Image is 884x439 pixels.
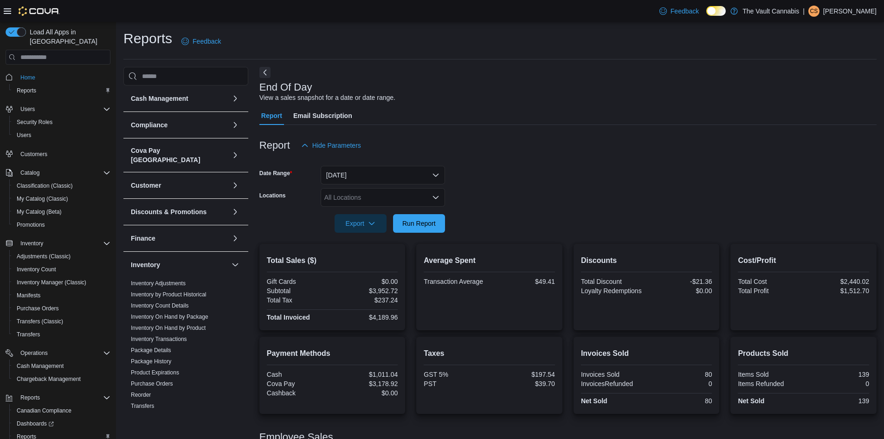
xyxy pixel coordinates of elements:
[17,266,56,273] span: Inventory Count
[17,104,39,115] button: Users
[131,369,179,376] a: Product Expirations
[803,6,805,17] p: |
[17,118,52,126] span: Security Roles
[13,206,65,217] a: My Catalog (Beta)
[9,263,114,276] button: Inventory Count
[13,251,110,262] span: Adjustments (Classic)
[230,180,241,191] button: Customer
[17,253,71,260] span: Adjustments (Classic)
[491,371,555,378] div: $197.54
[131,314,208,320] a: Inventory On Hand by Package
[17,347,110,359] span: Operations
[131,120,228,130] button: Compliance
[13,85,110,96] span: Reports
[17,375,81,383] span: Chargeback Management
[334,314,398,321] div: $4,189.96
[131,325,206,331] a: Inventory On Hand by Product
[13,264,60,275] a: Inventory Count
[738,371,801,378] div: Items Sold
[17,392,110,403] span: Reports
[131,280,186,287] a: Inventory Adjustments
[20,169,39,177] span: Catalog
[19,7,60,16] img: Cova
[2,237,114,250] button: Inventory
[17,238,47,249] button: Inventory
[9,250,114,263] button: Adjustments (Classic)
[581,348,712,359] h2: Invoices Sold
[656,2,703,20] a: Feedback
[131,94,228,103] button: Cash Management
[297,136,365,155] button: Hide Parameters
[9,360,114,373] button: Cash Management
[131,260,228,269] button: Inventory
[13,85,40,96] a: Reports
[131,280,186,287] span: Inventory Adjustments
[131,146,228,164] h3: Cova Pay [GEOGRAPHIC_DATA]
[131,347,171,354] span: Package Details
[123,29,172,48] h1: Reports
[806,287,869,295] div: $1,512.70
[259,192,286,199] label: Locations
[491,380,555,387] div: $39.70
[648,287,712,295] div: $0.00
[738,278,801,285] div: Total Cost
[193,37,221,46] span: Feedback
[424,255,555,266] h2: Average Spent
[13,180,77,191] a: Classification (Classic)
[648,371,712,378] div: 80
[13,277,90,288] a: Inventory Manager (Classic)
[432,194,439,201] button: Open list of options
[13,206,110,217] span: My Catalog (Beta)
[131,336,187,342] a: Inventory Transactions
[259,82,312,93] h3: End Of Day
[131,181,228,190] button: Customer
[230,206,241,217] button: Discounts & Promotions
[9,373,114,386] button: Chargeback Management
[17,331,40,338] span: Transfers
[17,292,40,299] span: Manifests
[178,32,225,51] a: Feedback
[2,347,114,360] button: Operations
[340,214,381,233] span: Export
[9,129,114,142] button: Users
[13,117,56,128] a: Security Roles
[9,179,114,192] button: Classification (Classic)
[9,302,114,315] button: Purchase Orders
[810,6,818,17] span: CS
[259,67,271,78] button: Next
[17,221,45,229] span: Promotions
[267,314,310,321] strong: Total Invoiced
[9,218,114,231] button: Promotions
[581,287,645,295] div: Loyalty Redemptions
[2,103,114,116] button: Users
[13,360,110,372] span: Cash Management
[2,70,114,84] button: Home
[321,166,445,184] button: [DATE]
[13,193,72,204] a: My Catalog (Classic)
[9,417,114,430] a: Dashboards
[20,105,35,113] span: Users
[9,84,114,97] button: Reports
[293,106,352,125] span: Email Subscription
[259,170,292,177] label: Date Range
[131,260,160,269] h3: Inventory
[131,207,228,216] button: Discounts & Promotions
[131,302,189,309] span: Inventory Count Details
[131,380,173,387] a: Purchase Orders
[20,151,47,158] span: Customers
[17,87,36,94] span: Reports
[9,404,114,417] button: Canadian Compliance
[131,291,206,298] a: Inventory by Product Historical
[17,167,43,178] button: Catalog
[20,394,40,401] span: Reports
[9,116,114,129] button: Security Roles
[13,251,74,262] a: Adjustments (Classic)
[13,329,110,340] span: Transfers
[131,403,154,409] a: Transfers
[17,362,64,370] span: Cash Management
[259,93,395,103] div: View a sales snapshot for a date or date range.
[581,380,645,387] div: InvoicesRefunded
